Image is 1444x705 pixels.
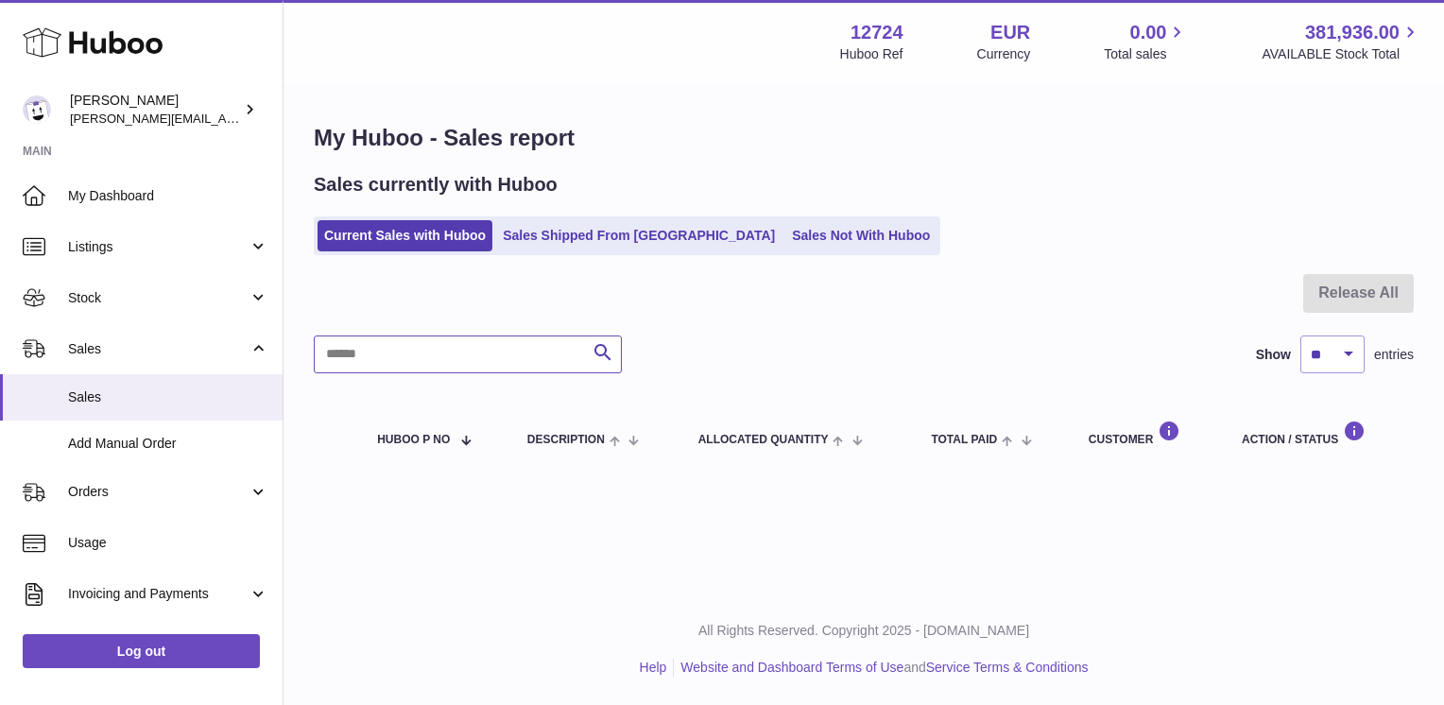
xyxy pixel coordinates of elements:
[68,340,249,358] span: Sales
[1242,421,1395,446] div: Action / Status
[70,111,379,126] span: [PERSON_NAME][EMAIL_ADDRESS][DOMAIN_NAME]
[299,622,1429,640] p: All Rights Reserved. Copyright 2025 - [DOMAIN_NAME]
[314,123,1414,153] h1: My Huboo - Sales report
[68,585,249,603] span: Invoicing and Payments
[1104,20,1188,63] a: 0.00 Total sales
[1305,20,1400,45] span: 381,936.00
[527,434,605,446] span: Description
[785,220,937,251] a: Sales Not With Huboo
[377,434,450,446] span: Huboo P no
[23,95,51,124] img: sebastian@ffern.co
[1374,346,1414,364] span: entries
[68,289,249,307] span: Stock
[680,660,903,675] a: Website and Dashboard Terms of Use
[931,434,997,446] span: Total paid
[977,45,1031,63] div: Currency
[68,534,268,552] span: Usage
[674,659,1088,677] li: and
[1262,45,1421,63] span: AVAILABLE Stock Total
[1256,346,1291,364] label: Show
[314,172,558,198] h2: Sales currently with Huboo
[68,238,249,256] span: Listings
[68,388,268,406] span: Sales
[840,45,903,63] div: Huboo Ref
[70,92,240,128] div: [PERSON_NAME]
[68,483,249,501] span: Orders
[68,435,268,453] span: Add Manual Order
[318,220,492,251] a: Current Sales with Huboo
[1130,20,1167,45] span: 0.00
[926,660,1089,675] a: Service Terms & Conditions
[1104,45,1188,63] span: Total sales
[23,634,260,668] a: Log out
[851,20,903,45] strong: 12724
[496,220,782,251] a: Sales Shipped From [GEOGRAPHIC_DATA]
[640,660,667,675] a: Help
[698,434,829,446] span: ALLOCATED Quantity
[68,187,268,205] span: My Dashboard
[1089,421,1204,446] div: Customer
[1262,20,1421,63] a: 381,936.00 AVAILABLE Stock Total
[990,20,1030,45] strong: EUR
